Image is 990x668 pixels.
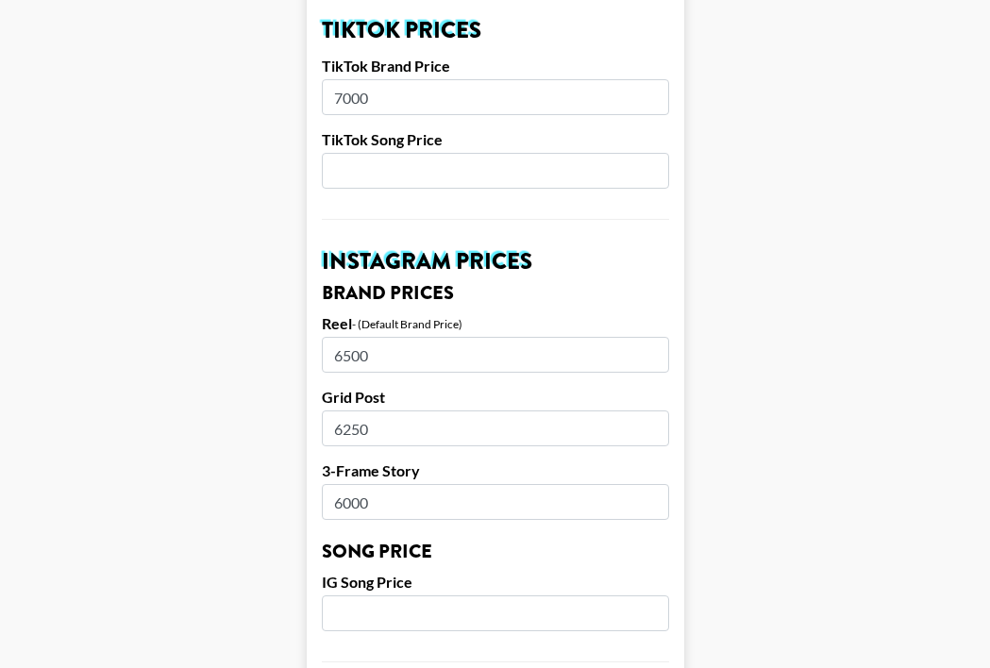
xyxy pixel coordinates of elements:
[322,284,669,303] h3: Brand Prices
[322,314,352,333] label: Reel
[352,317,462,331] div: - (Default Brand Price)
[322,130,669,149] label: TikTok Song Price
[322,461,669,480] label: 3-Frame Story
[322,250,669,273] h2: Instagram Prices
[322,19,669,42] h2: TikTok Prices
[322,543,669,561] h3: Song Price
[322,573,669,592] label: IG Song Price
[322,57,669,75] label: TikTok Brand Price
[322,388,669,407] label: Grid Post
